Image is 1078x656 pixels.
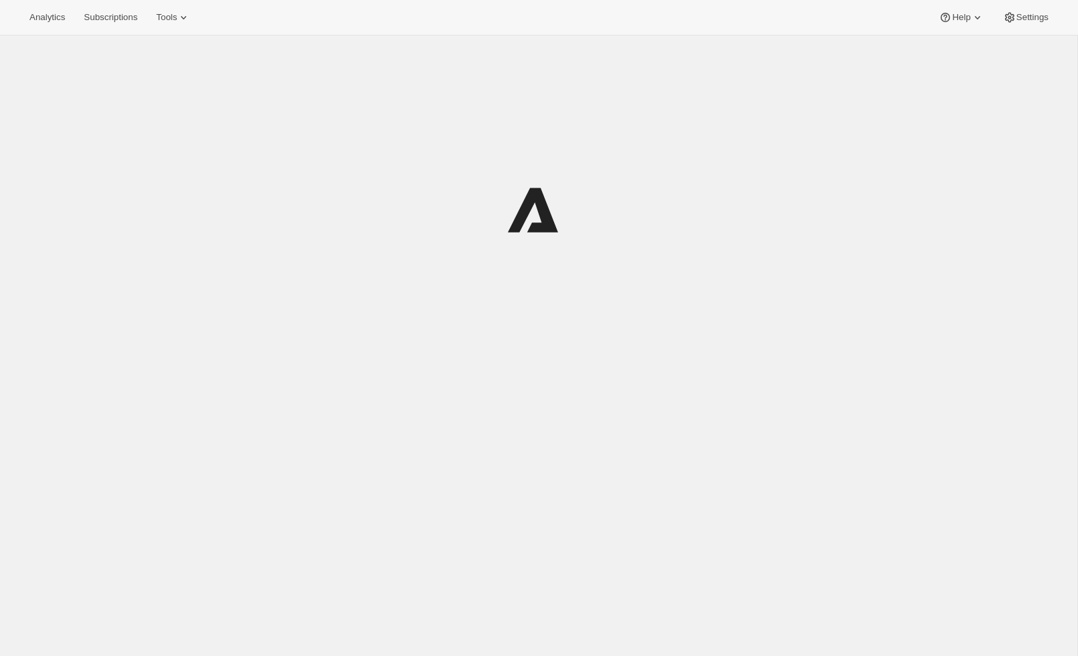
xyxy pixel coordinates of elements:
span: Analytics [29,12,65,23]
button: Analytics [21,8,73,27]
span: Help [952,12,970,23]
button: Subscriptions [76,8,145,27]
button: Settings [995,8,1057,27]
span: Subscriptions [84,12,137,23]
button: Tools [148,8,198,27]
span: Tools [156,12,177,23]
button: Help [931,8,992,27]
span: Settings [1016,12,1049,23]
